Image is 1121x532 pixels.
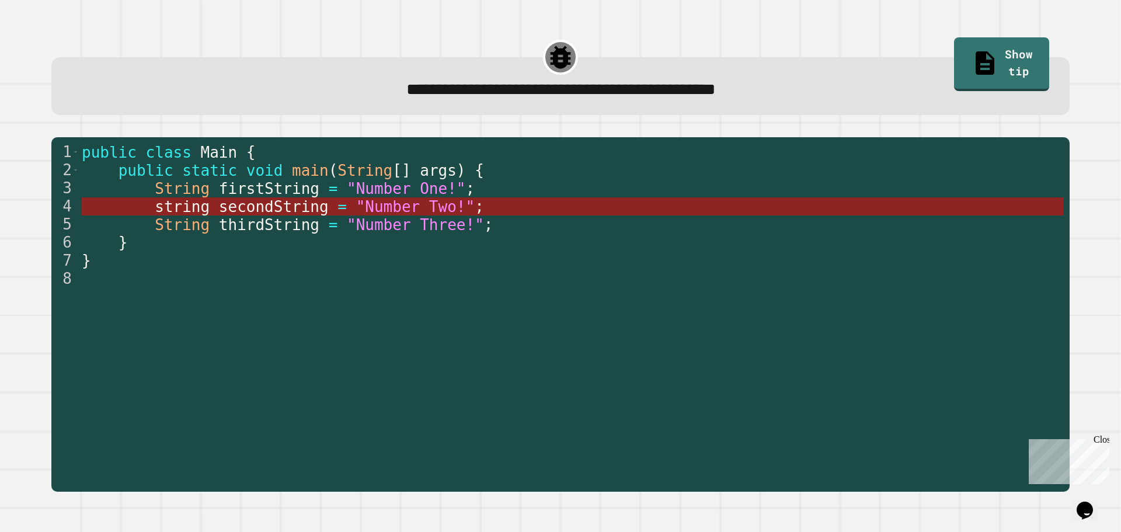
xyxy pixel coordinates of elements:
[1072,485,1109,520] iframe: chat widget
[337,198,347,215] span: =
[182,162,237,179] span: static
[218,216,319,234] span: thirdString
[337,162,392,179] span: String
[1024,434,1109,484] iframe: chat widget
[72,143,79,161] span: Toggle code folding, rows 1 through 7
[51,197,79,215] div: 4
[72,161,79,179] span: Toggle code folding, rows 2 through 6
[218,180,319,197] span: firstString
[218,198,328,215] span: secondString
[292,162,329,179] span: main
[145,144,191,161] span: class
[5,5,81,74] div: Chat with us now!Close
[51,215,79,234] div: 5
[51,161,79,179] div: 2
[51,252,79,270] div: 7
[200,144,237,161] span: Main
[954,37,1049,91] a: Show tip
[155,198,210,215] span: string
[51,143,79,161] div: 1
[51,179,79,197] div: 3
[347,216,484,234] span: "Number Three!"
[51,270,79,288] div: 8
[82,144,137,161] span: public
[155,216,210,234] span: String
[51,234,79,252] div: 6
[155,180,210,197] span: String
[118,162,173,179] span: public
[420,162,457,179] span: args
[328,180,337,197] span: =
[347,180,466,197] span: "Number One!"
[328,216,337,234] span: =
[356,198,475,215] span: "Number Two!"
[246,162,283,179] span: void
